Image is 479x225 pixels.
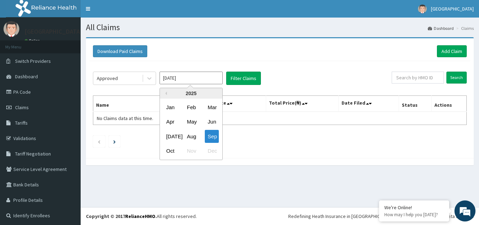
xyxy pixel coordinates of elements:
div: We're Online! [384,204,444,211]
th: Name [93,96,187,112]
button: Previous Year [163,92,167,95]
div: Choose March 2025 [205,101,219,114]
div: Choose June 2025 [205,115,219,128]
div: Approved [97,75,118,82]
div: Choose July 2025 [163,130,177,143]
span: Dashboard [15,73,38,80]
a: Next page [113,138,116,145]
p: [GEOGRAPHIC_DATA] [25,28,82,35]
div: Choose August 2025 [184,130,198,143]
div: month 2025-09 [160,100,222,158]
div: Choose April 2025 [163,115,177,128]
span: Tariff Negotiation [15,151,51,157]
div: 2025 [160,88,222,99]
textarea: Type your message and hit 'Enter' [4,150,134,175]
span: [GEOGRAPHIC_DATA] [431,6,474,12]
div: Choose September 2025 [205,130,219,143]
strong: Copyright © 2017 . [86,213,157,219]
div: Choose February 2025 [184,101,198,114]
footer: All rights reserved. [81,207,479,225]
input: Search by HMO ID [392,72,444,84]
a: Online [25,38,41,43]
li: Claims [454,25,474,31]
div: Minimize live chat window [115,4,132,20]
th: Status [399,96,432,112]
div: Redefining Heath Insurance in [GEOGRAPHIC_DATA] using Telemedicine and Data Science! [288,213,474,220]
button: Filter Claims [226,72,261,85]
th: Date Filed [339,96,399,112]
a: RelianceHMO [125,213,155,219]
img: User Image [4,21,19,37]
span: No Claims data at this time. [97,115,153,121]
a: Previous page [97,138,101,145]
div: Choose January 2025 [163,101,177,114]
h1: All Claims [86,23,474,32]
div: Chat with us now [36,39,118,48]
span: Tariffs [15,120,28,126]
a: Add Claim [437,45,467,57]
span: We're online! [41,68,97,139]
input: Search [446,72,467,84]
img: d_794563401_company_1708531726252_794563401 [13,35,28,53]
a: Dashboard [428,25,454,31]
th: Total Price(₦) [266,96,339,112]
span: Claims [15,104,29,111]
p: How may I help you today? [384,212,444,218]
button: Download Paid Claims [93,45,147,57]
div: Choose October 2025 [163,145,177,158]
img: User Image [418,5,427,13]
div: Choose May 2025 [184,115,198,128]
th: Actions [431,96,466,112]
span: Switch Providers [15,58,51,64]
input: Select Month and Year [160,72,223,84]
